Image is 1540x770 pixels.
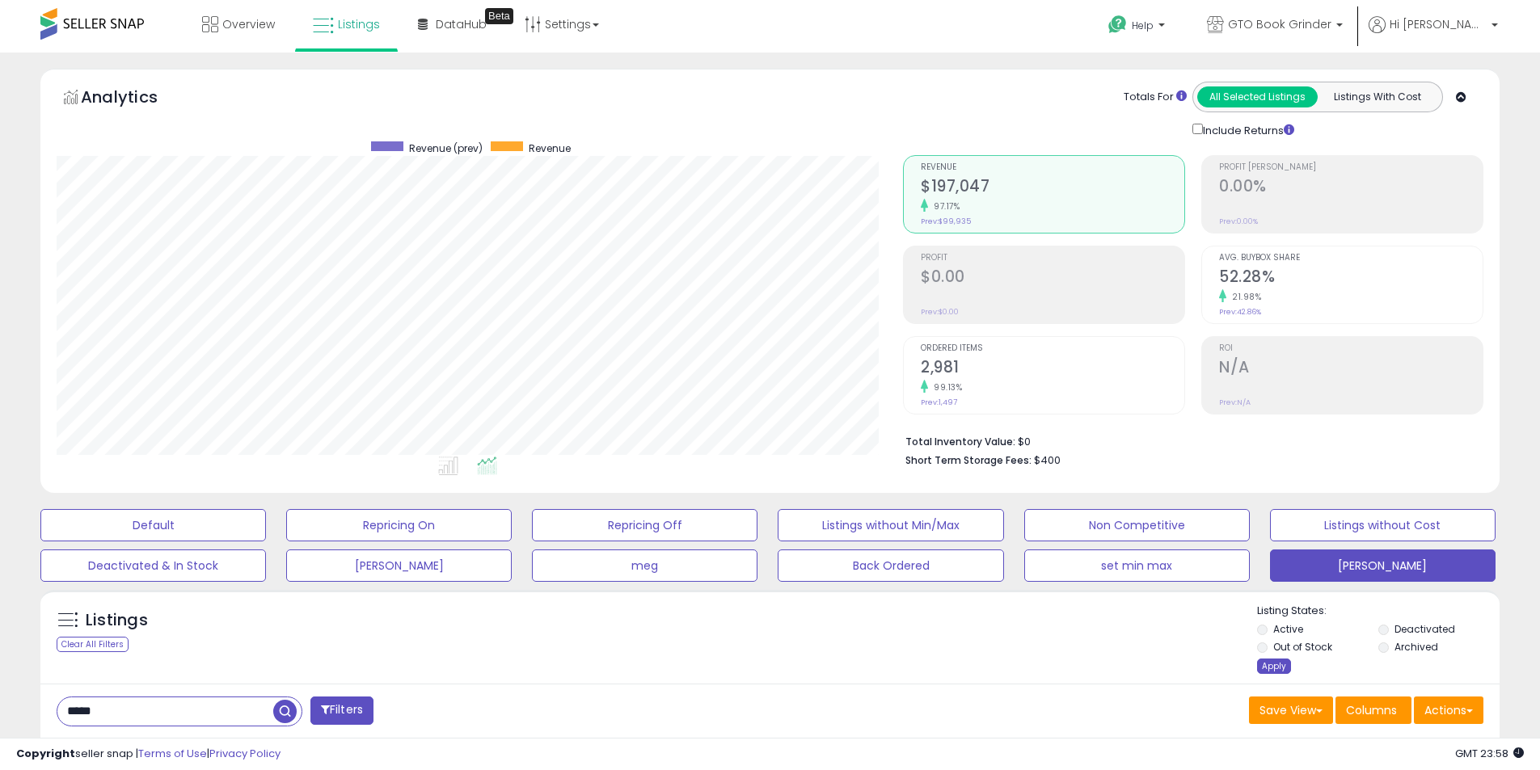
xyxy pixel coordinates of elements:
[209,746,281,761] a: Privacy Policy
[1228,16,1331,32] span: GTO Book Grinder
[1455,746,1524,761] span: 2025-09-8 23:58 GMT
[778,509,1003,541] button: Listings without Min/Max
[1108,15,1128,35] i: Get Help
[1257,604,1500,619] p: Listing States:
[529,141,571,155] span: Revenue
[16,747,281,762] div: seller snap | |
[1270,549,1496,582] button: [PERSON_NAME]
[1024,549,1250,582] button: set min max
[1219,307,1261,317] small: Prev: 42.86%
[921,398,957,407] small: Prev: 1,497
[778,549,1003,582] button: Back Ordered
[409,141,483,155] span: Revenue (prev)
[286,509,512,541] button: Repricing On
[1317,86,1437,107] button: Listings With Cost
[1219,163,1483,172] span: Profit [PERSON_NAME]
[1219,398,1251,407] small: Prev: N/A
[1273,640,1332,654] label: Out of Stock
[1219,344,1483,353] span: ROI
[1132,19,1154,32] span: Help
[222,16,275,32] span: Overview
[40,549,266,582] button: Deactivated & In Stock
[1335,696,1411,724] button: Columns
[928,381,962,393] small: 99.13%
[1024,509,1250,541] button: Non Competitive
[921,358,1184,380] h2: 2,981
[1219,267,1483,289] h2: 52.28%
[921,177,1184,199] h2: $197,047
[1219,177,1483,199] h2: 0.00%
[286,549,512,582] button: [PERSON_NAME]
[138,746,207,761] a: Terms of Use
[1095,2,1181,53] a: Help
[1226,291,1261,303] small: 21.98%
[1270,509,1496,541] button: Listings without Cost
[921,307,959,317] small: Prev: $0.00
[338,16,380,32] span: Listings
[1394,622,1455,636] label: Deactivated
[436,16,487,32] span: DataHub
[905,453,1032,467] b: Short Term Storage Fees:
[921,163,1184,172] span: Revenue
[1369,16,1498,53] a: Hi [PERSON_NAME]
[1180,120,1314,139] div: Include Returns
[928,200,960,212] small: 97.17%
[921,217,971,226] small: Prev: $99,935
[57,637,129,652] div: Clear All Filters
[532,509,757,541] button: Repricing Off
[1219,358,1483,380] h2: N/A
[1390,16,1487,32] span: Hi [PERSON_NAME]
[81,86,189,112] h5: Analytics
[1124,90,1187,105] div: Totals For
[1219,254,1483,263] span: Avg. Buybox Share
[1394,640,1438,654] label: Archived
[485,8,513,24] div: Tooltip anchor
[1197,86,1318,107] button: All Selected Listings
[532,549,757,582] button: meg
[1034,452,1061,468] span: $400
[1414,696,1483,724] button: Actions
[921,254,1184,263] span: Profit
[905,435,1015,448] b: Total Inventory Value:
[1219,217,1258,226] small: Prev: 0.00%
[1257,658,1291,674] div: Apply
[921,267,1184,289] h2: $0.00
[86,609,148,632] h5: Listings
[921,344,1184,353] span: Ordered Items
[905,431,1471,450] li: $0
[310,696,373,725] button: Filters
[1346,702,1397,718] span: Columns
[40,509,266,541] button: Default
[16,746,75,761] strong: Copyright
[1249,696,1333,724] button: Save View
[1273,622,1303,636] label: Active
